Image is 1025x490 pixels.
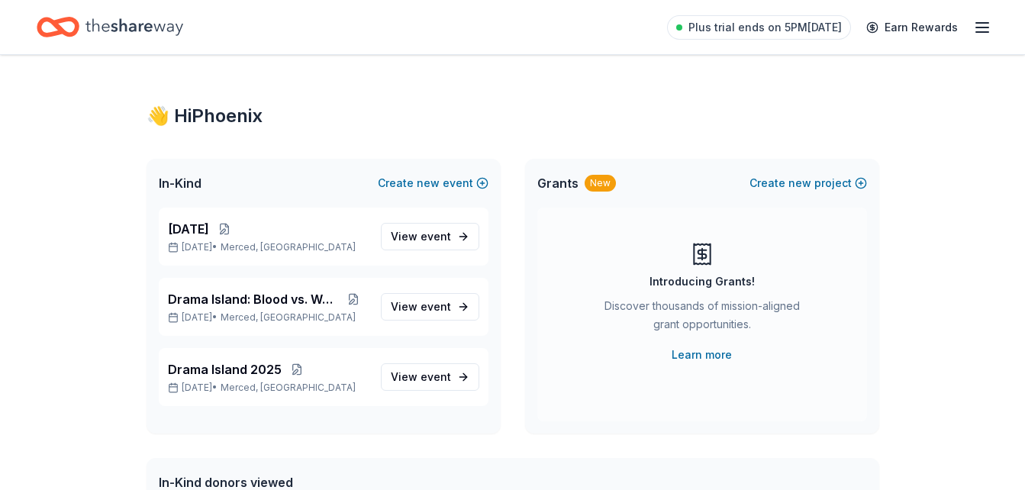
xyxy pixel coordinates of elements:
[391,368,451,386] span: View
[672,346,732,364] a: Learn more
[649,272,755,291] div: Introducing Grants!
[37,9,183,45] a: Home
[421,230,451,243] span: event
[391,298,451,316] span: View
[221,382,356,394] span: Merced, [GEOGRAPHIC_DATA]
[537,174,579,192] span: Grants
[585,175,616,192] div: New
[749,174,867,192] button: Createnewproject
[381,293,479,321] a: View event
[168,382,369,394] p: [DATE] •
[147,104,879,128] div: 👋 Hi Phoenix
[598,297,806,340] div: Discover thousands of mission-aligned grant opportunities.
[168,241,369,253] p: [DATE] •
[857,14,967,41] a: Earn Rewards
[168,311,369,324] p: [DATE] •
[421,370,451,383] span: event
[667,15,851,40] a: Plus trial ends on 5PM[DATE]
[381,223,479,250] a: View event
[221,241,356,253] span: Merced, [GEOGRAPHIC_DATA]
[221,311,356,324] span: Merced, [GEOGRAPHIC_DATA]
[381,363,479,391] a: View event
[688,18,842,37] span: Plus trial ends on 5PM[DATE]
[168,220,209,238] span: [DATE]
[159,174,201,192] span: In-Kind
[168,360,282,379] span: Drama Island 2025
[788,174,811,192] span: new
[391,227,451,246] span: View
[378,174,488,192] button: Createnewevent
[417,174,440,192] span: new
[421,300,451,313] span: event
[168,290,340,308] span: Drama Island: Blood vs. Water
